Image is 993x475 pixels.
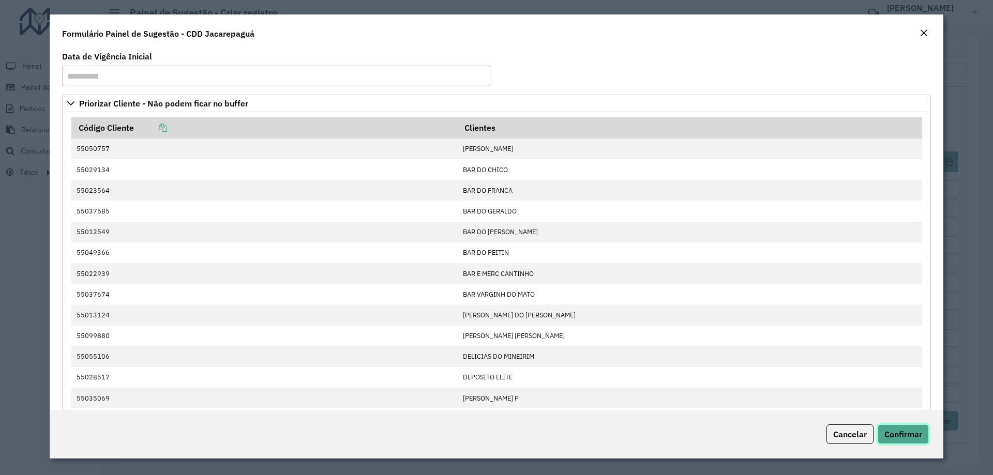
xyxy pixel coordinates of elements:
[71,326,458,346] td: 55099880
[458,388,922,408] td: [PERSON_NAME] P
[71,159,458,180] td: 55029134
[878,424,929,444] button: Confirmar
[71,263,458,284] td: 55022939
[71,242,458,263] td: 55049366
[458,304,922,325] td: [PERSON_NAME] DO [PERSON_NAME]
[134,122,167,133] a: Copiar
[62,50,152,63] label: Data de Vigência Inicial
[458,139,922,159] td: [PERSON_NAME]
[826,424,874,444] button: Cancelar
[79,99,248,108] span: Priorizar Cliente - Não podem ficar no buffer
[458,367,922,388] td: DEPOSITO ELITE
[71,346,458,367] td: 55055106
[458,201,922,221] td: BAR DO GERALDO
[458,117,922,139] th: Clientes
[71,284,458,304] td: 55037674
[920,29,928,37] em: Fechar
[71,388,458,408] td: 55035069
[71,180,458,201] td: 55023564
[458,242,922,263] td: BAR DO PEITIN
[458,222,922,242] td: BAR DO [PERSON_NAME]
[833,429,867,439] span: Cancelar
[62,95,931,112] a: Priorizar Cliente - Não podem ficar no buffer
[458,180,922,201] td: BAR DO FRANCA
[71,408,458,429] td: 55056893
[71,201,458,221] td: 55037685
[71,117,458,139] th: Código Cliente
[458,408,922,429] td: DIRE DISTRIBUIDORA D
[71,222,458,242] td: 55012549
[884,429,922,439] span: Confirmar
[71,139,458,159] td: 55050757
[458,263,922,284] td: BAR E MERC CANTINHO
[458,326,922,346] td: [PERSON_NAME] [PERSON_NAME]
[916,27,931,40] button: Close
[458,159,922,180] td: BAR DO CHICO
[71,304,458,325] td: 55013124
[458,346,922,367] td: DELICIAS DO MINEIRIM
[71,367,458,388] td: 55028517
[458,284,922,304] td: BAR VARGINH DO MATO
[62,27,254,40] h4: Formulário Painel de Sugestão - CDD Jacarepaguá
